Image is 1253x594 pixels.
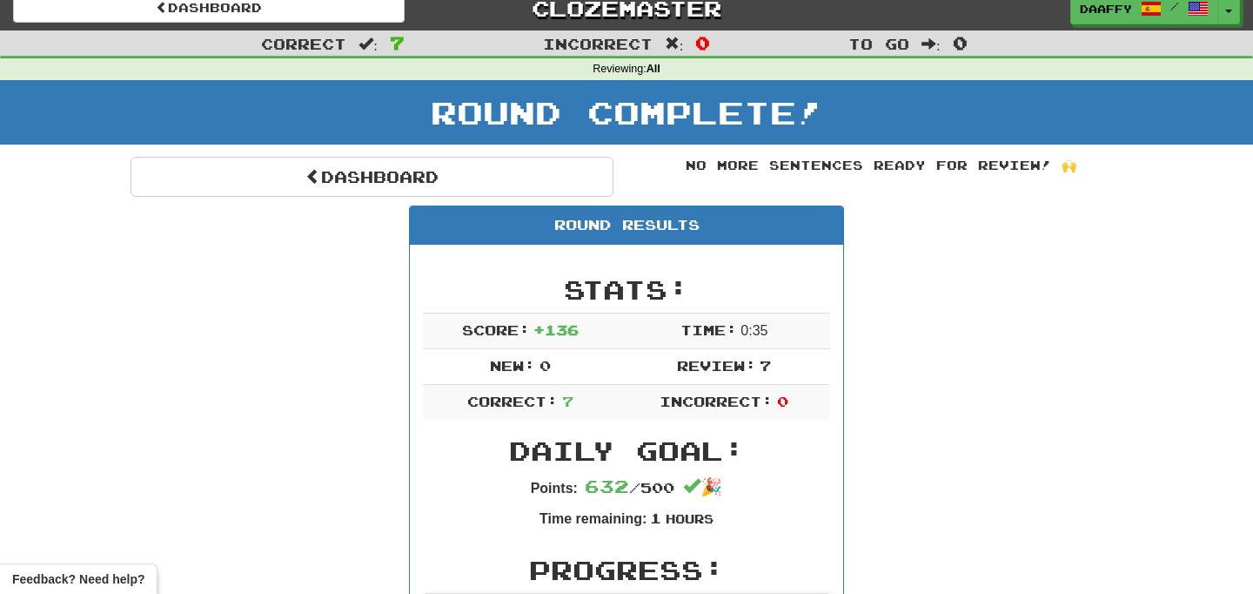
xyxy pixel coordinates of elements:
strong: Points: [531,481,578,496]
h2: Progress: [423,556,830,584]
h2: Daily Goal: [423,436,830,465]
span: 632 [585,476,629,496]
span: : [358,37,378,51]
div: No more sentences ready for review! 🙌 [640,157,1122,174]
div: Round Results [410,206,843,245]
span: + 136 [533,321,579,338]
span: 0 : 35 [740,323,767,338]
small: Hours [666,511,714,526]
span: 0 [777,393,788,409]
span: Score: [462,321,530,338]
h1: Round Complete! [6,95,1247,130]
span: Review: [677,357,756,374]
span: 7 [760,357,771,374]
span: Open feedback widget [12,570,144,588]
span: Correct [261,35,346,52]
span: : [921,37,941,51]
span: Correct: [467,393,558,409]
a: Dashboard [131,157,613,197]
strong: All [647,63,660,75]
strong: Time remaining: [539,511,647,526]
span: 7 [562,393,573,409]
span: New: [490,357,535,374]
h2: Stats: [423,275,830,304]
span: daaffy [1080,1,1132,17]
span: 0 [953,32,968,53]
span: Time: [680,321,737,338]
span: To go [848,35,909,52]
span: 0 [539,357,551,374]
span: 1 [650,510,661,526]
span: Incorrect: [660,393,773,409]
span: 🎉 [683,477,722,496]
span: / 500 [585,479,674,496]
span: 0 [695,32,710,53]
span: : [665,37,684,51]
span: 7 [390,32,405,53]
span: Incorrect [543,35,653,52]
